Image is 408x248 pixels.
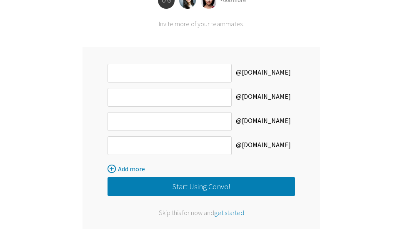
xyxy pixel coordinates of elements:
span: Add more [118,165,145,173]
span: get started [214,208,244,217]
label: @[DOMAIN_NAME] [232,112,295,131]
label: @[DOMAIN_NAME] [232,64,295,83]
div: Skip this for now and [108,208,295,217]
label: @[DOMAIN_NAME] [232,88,295,107]
button: Start Using Convo! [108,177,295,196]
label: @[DOMAIN_NAME] [232,136,295,155]
div: Invite more of your teammates. [83,20,320,28]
